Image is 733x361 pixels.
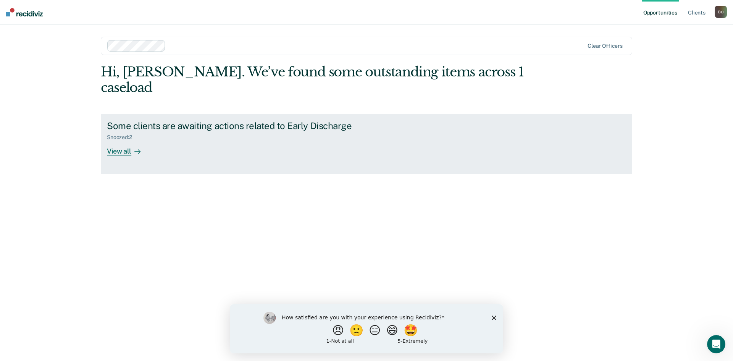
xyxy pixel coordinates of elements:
[715,6,727,18] div: B O
[6,8,43,16] img: Recidiviz
[101,114,632,174] a: Some clients are awaiting actions related to Early DischargeSnoozed:2View all
[230,304,503,353] iframe: Survey by Kim from Recidiviz
[101,64,526,96] div: Hi, [PERSON_NAME]. We’ve found some outstanding items across 1 caseload
[588,43,623,49] div: Clear officers
[715,6,727,18] button: BO
[107,141,150,155] div: View all
[707,335,725,353] iframe: Intercom live chat
[107,120,375,131] div: Some clients are awaiting actions related to Early Discharge
[107,134,138,141] div: Snoozed : 2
